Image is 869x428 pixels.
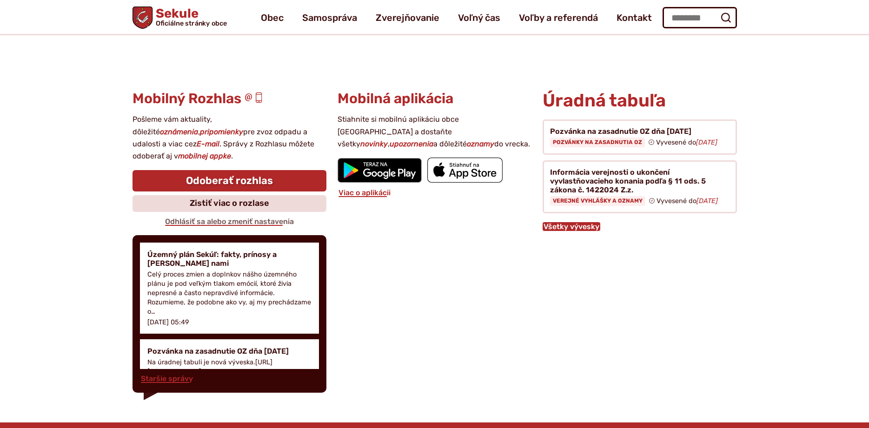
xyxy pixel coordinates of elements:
[140,374,194,383] a: Staršie správy
[543,160,736,213] a: Informácia verejnosti o ukončení vyvlastňovacieho konania podľa § 11 ods. 5 zákona č. 1422024 Z.z...
[147,358,312,376] p: Na úradnej tabuli je nová výveska.[URL][DOMAIN_NAME]
[200,127,243,136] strong: pripomienky
[140,339,319,394] a: Pozvánka na zasadnutie OZ dňa [DATE] Na úradnej tabuli je nová výveska.[URL][DOMAIN_NAME] [DATE] ...
[197,139,219,148] strong: E-mail
[160,127,198,136] strong: oznámenia
[147,318,189,326] p: [DATE] 05:49
[164,217,295,226] a: Odhlásiť sa alebo zmeniť nastavenia
[133,7,227,29] a: Logo Sekule, prejsť na domovskú stránku.
[178,151,231,160] strong: mobilnej appke
[133,91,326,106] h3: Mobilný Rozhlas
[390,139,433,148] strong: upozornenia
[302,5,357,31] a: Samospráva
[133,7,153,29] img: Prejsť na domovskú stránku
[133,170,326,191] a: Odoberať rozhlas
[543,91,736,111] h2: Úradná tabuľa
[543,222,600,231] a: Všetky vývesky
[153,7,227,27] span: Sekule
[133,113,326,163] p: Pošleme vám aktuality, dôležité , pre zvoz odpadu a udalosti a viac cez . Správy z Rozhlasu môžet...
[147,250,312,268] h4: Územný plán Sekúľ: fakty, prínosy a [PERSON_NAME] nami
[155,20,227,26] span: Oficiálne stránky obce
[140,243,319,334] a: Územný plán Sekúľ: fakty, prínosy a [PERSON_NAME] nami Celý proces zmien a doplnkov nášho územnéh...
[458,5,500,31] a: Voľný čas
[427,158,503,183] img: Prejsť na mobilnú aplikáciu Sekule v App Store
[133,195,326,212] a: Zistiť viac o rozlase
[543,119,736,155] a: Pozvánka na zasadnutie OZ dňa [DATE] Pozvánky na zasadnutia OZ Vyvesené do[DATE]
[360,139,388,148] strong: novinky
[338,158,422,183] img: Prejsť na mobilnú aplikáciu Sekule v službe Google Play
[261,5,284,31] a: Obec
[519,5,598,31] a: Voľby a referendá
[147,347,312,356] h4: Pozvánka na zasadnutie OZ dňa [DATE]
[338,113,531,150] p: Stiahnite si mobilnú aplikáciu obce [GEOGRAPHIC_DATA] a dostaňte všetky , a dôležité do vrecka.
[338,188,391,197] a: Viac o aplikácii
[147,270,312,317] p: Celý proces zmien a doplnkov nášho územného plánu je pod veľkým tlakom emócií, ktoré živia nepres...
[467,139,494,148] strong: oznamy
[376,5,439,31] a: Zverejňovanie
[617,5,652,31] a: Kontakt
[338,91,531,106] h3: Mobilná aplikácia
